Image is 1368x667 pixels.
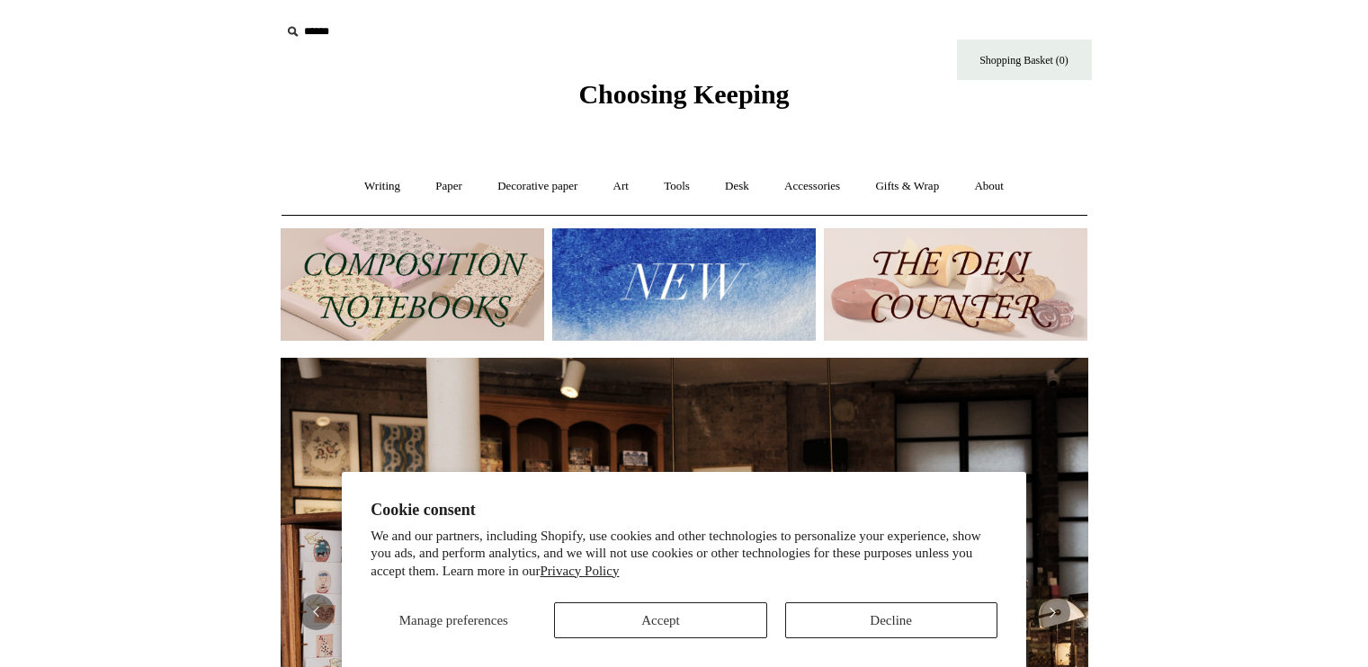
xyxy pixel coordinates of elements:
[371,602,536,638] button: Manage preferences
[709,163,765,210] a: Desk
[958,163,1020,210] a: About
[597,163,645,210] a: Art
[648,163,706,210] a: Tools
[399,613,508,627] span: Manage preferences
[768,163,856,210] a: Accessories
[348,163,416,210] a: Writing
[541,564,620,578] a: Privacy Policy
[371,501,997,520] h2: Cookie consent
[281,228,544,341] img: 202302 Composition ledgers.jpg__PID:69722ee6-fa44-49dd-a067-31375e5d54ec
[552,228,816,341] img: New.jpg__PID:f73bdf93-380a-4a35-bcfe-7823039498e1
[371,528,997,581] p: We and our partners, including Shopify, use cookies and other technologies to personalize your ex...
[299,594,335,630] button: Previous
[824,228,1087,341] img: The Deli Counter
[578,79,789,109] span: Choosing Keeping
[859,163,955,210] a: Gifts & Wrap
[419,163,478,210] a: Paper
[554,602,766,638] button: Accept
[1034,594,1070,630] button: Next
[578,93,789,106] a: Choosing Keeping
[957,40,1092,80] a: Shopping Basket (0)
[481,163,594,210] a: Decorative paper
[785,602,997,638] button: Decline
